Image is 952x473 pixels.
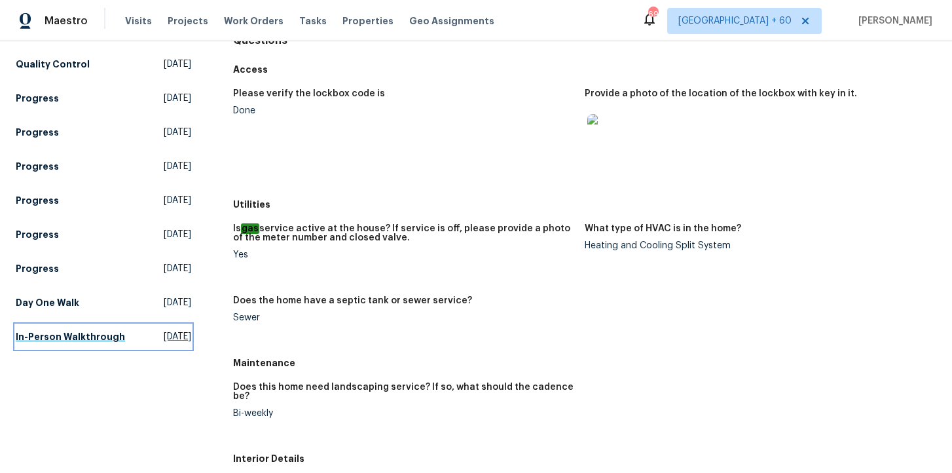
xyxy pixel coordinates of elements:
a: Progress[DATE] [16,121,191,144]
span: Properties [342,14,394,28]
a: Progress[DATE] [16,155,191,178]
div: Sewer [233,313,574,322]
h5: Interior Details [233,452,936,465]
span: [DATE] [164,296,191,309]
h5: Quality Control [16,58,90,71]
div: 691 [648,8,657,21]
h5: Access [233,63,936,76]
h5: What type of HVAC is in the home? [585,224,741,233]
span: Maestro [45,14,88,28]
h5: Progress [16,160,59,173]
h5: In-Person Walkthrough [16,330,125,343]
h5: Progress [16,126,59,139]
h5: Provide a photo of the location of the lockbox with key in it. [585,89,857,98]
h5: Is service active at the house? If service is off, please provide a photo of the meter number and... [233,224,574,242]
h5: Does the home have a septic tank or sewer service? [233,296,472,305]
h5: Does this home need landscaping service? If so, what should the cadence be? [233,383,574,401]
a: Quality Control[DATE] [16,52,191,76]
a: Progress[DATE] [16,223,191,246]
div: Bi-weekly [233,409,574,418]
span: [DATE] [164,58,191,71]
span: Projects [168,14,208,28]
h5: Utilities [233,198,936,211]
a: Progress[DATE] [16,86,191,110]
h5: Maintenance [233,356,936,369]
span: [DATE] [164,330,191,343]
h5: Day One Walk [16,296,79,309]
span: [DATE] [164,92,191,105]
h5: Progress [16,262,59,275]
a: Progress[DATE] [16,189,191,212]
span: [DATE] [164,194,191,207]
span: Tasks [299,16,327,26]
span: Geo Assignments [409,14,494,28]
span: [GEOGRAPHIC_DATA] + 60 [678,14,792,28]
span: [DATE] [164,126,191,139]
a: In-Person Walkthrough[DATE] [16,325,191,349]
span: [DATE] [164,160,191,173]
a: Progress[DATE] [16,257,191,280]
div: Heating and Cooling Split System [585,241,926,250]
h5: Progress [16,228,59,241]
div: Done [233,106,574,115]
span: [DATE] [164,228,191,241]
span: Work Orders [224,14,284,28]
span: [DATE] [164,262,191,275]
span: [PERSON_NAME] [853,14,932,28]
h5: Progress [16,194,59,207]
em: gas [241,223,259,234]
h5: Progress [16,92,59,105]
div: Yes [233,250,574,259]
a: Day One Walk[DATE] [16,291,191,314]
h5: Please verify the lockbox code is [233,89,385,98]
span: Visits [125,14,152,28]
